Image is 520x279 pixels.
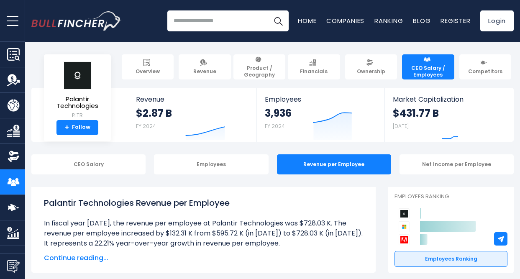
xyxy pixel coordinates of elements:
[402,54,454,79] a: CEO Salary / Employees
[51,96,104,110] span: Palantir Technologies
[394,251,507,267] a: Employees Ranking
[136,123,156,130] small: FY 2024
[51,112,104,119] small: PLTR
[122,54,174,79] a: Overview
[374,16,403,25] a: Ranking
[136,107,172,120] strong: $2.87 B
[128,88,256,142] a: Revenue $2.87 B FY 2024
[256,88,384,142] a: Employees 3,936 FY 2024
[400,154,514,174] div: Net Income per Employee
[393,123,409,130] small: [DATE]
[384,88,513,142] a: Market Capitalization $431.77 B [DATE]
[233,54,285,79] a: Product / Geography
[399,221,410,232] img: Microsoft Corporation competitors logo
[326,16,364,25] a: Companies
[288,54,340,79] a: Financials
[44,197,363,209] h1: Palantir Technologies Revenue per Employee
[300,68,328,75] span: Financials
[298,16,316,25] a: Home
[459,54,511,79] a: Competitors
[468,68,502,75] span: Competitors
[394,193,507,200] p: Employees Ranking
[65,124,69,131] strong: +
[31,11,121,31] a: Go to homepage
[154,154,268,174] div: Employees
[277,154,391,174] div: Revenue per Employee
[7,150,20,163] img: Ownership
[179,54,231,79] a: Revenue
[393,107,439,120] strong: $431.77 B
[50,61,105,120] a: Palantir Technologies PLTR
[406,65,450,78] span: CEO Salary / Employees
[399,208,410,219] img: Palantir Technologies competitors logo
[44,218,363,248] li: In fiscal year [DATE], the revenue per employee at Palantir Technologies was $728.03 K. The reven...
[393,95,505,103] span: Market Capitalization
[265,123,285,130] small: FY 2024
[193,68,216,75] span: Revenue
[357,68,385,75] span: Ownership
[136,68,160,75] span: Overview
[399,234,410,245] img: Adobe competitors logo
[480,10,514,31] a: Login
[441,16,470,25] a: Register
[44,253,363,263] span: Continue reading...
[345,54,397,79] a: Ownership
[31,154,146,174] div: CEO Salary
[237,65,282,78] span: Product / Geography
[265,95,376,103] span: Employees
[265,107,292,120] strong: 3,936
[136,95,248,103] span: Revenue
[56,120,98,135] a: +Follow
[413,16,430,25] a: Blog
[268,10,289,31] button: Search
[31,11,122,31] img: Bullfincher logo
